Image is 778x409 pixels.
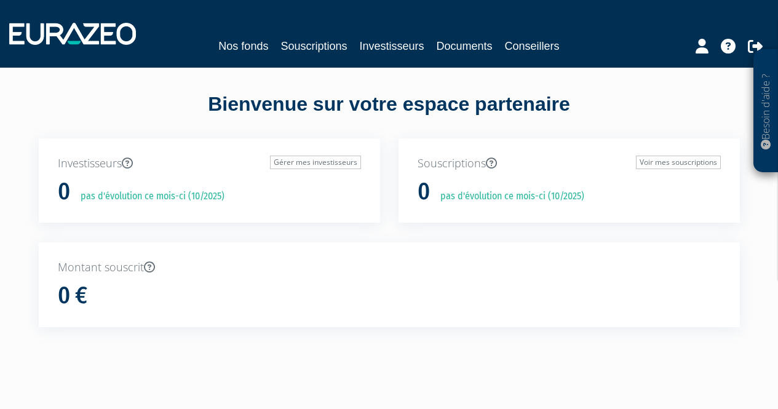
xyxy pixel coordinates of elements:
[58,260,721,276] p: Montant souscrit
[58,156,361,172] p: Investisseurs
[437,38,493,55] a: Documents
[58,283,87,309] h1: 0 €
[418,179,430,205] h1: 0
[505,38,560,55] a: Conseillers
[636,156,721,169] a: Voir mes souscriptions
[432,189,584,204] p: pas d'évolution ce mois-ci (10/2025)
[72,189,224,204] p: pas d'évolution ce mois-ci (10/2025)
[359,38,424,55] a: Investisseurs
[58,179,70,205] h1: 0
[9,23,136,45] img: 1732889491-logotype_eurazeo_blanc_rvb.png
[30,90,749,138] div: Bienvenue sur votre espace partenaire
[280,38,347,55] a: Souscriptions
[759,56,773,167] p: Besoin d'aide ?
[270,156,361,169] a: Gérer mes investisseurs
[218,38,268,55] a: Nos fonds
[418,156,721,172] p: Souscriptions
